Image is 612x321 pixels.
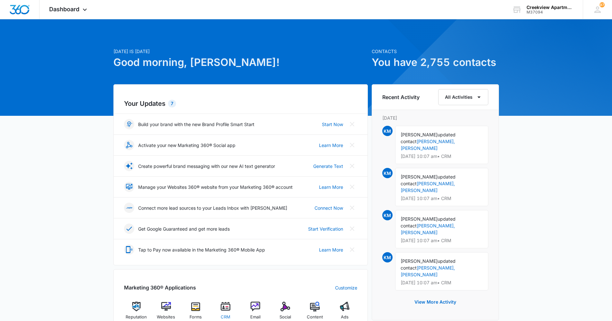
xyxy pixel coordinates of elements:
p: [DATE] 10:07 am • CRM [401,280,483,285]
p: Contacts [372,48,499,55]
button: Close [347,203,357,213]
button: Close [347,182,357,192]
button: Close [347,119,357,129]
div: account name [527,5,573,10]
h2: Marketing 360® Applications [124,284,196,291]
a: Customize [335,284,357,291]
span: [PERSON_NAME] [401,216,438,222]
span: Ads [341,314,349,320]
span: Reputation [126,314,147,320]
p: Activate your new Marketing 360® Social app [138,142,235,149]
p: Create powerful brand messaging with our new AI text generator [138,163,275,170]
a: Generate Text [313,163,343,170]
a: [PERSON_NAME], [PERSON_NAME] [401,181,455,193]
p: [DATE] 10:07 am • CRM [401,238,483,243]
h6: Recent Activity [382,93,420,101]
a: Learn More [319,246,343,253]
span: CRM [221,314,230,320]
a: Learn More [319,142,343,149]
span: [PERSON_NAME] [401,258,438,264]
span: KM [382,252,393,262]
button: Close [347,140,357,150]
p: [DATE] is [DATE] [113,48,368,55]
button: All Activities [438,89,488,105]
button: Close [347,224,357,234]
p: Build your brand with the new Brand Profile Smart Start [138,121,254,128]
span: 97 [599,2,605,7]
a: Learn More [319,184,343,190]
h1: Good morning, [PERSON_NAME]! [113,55,368,70]
a: [PERSON_NAME], [PERSON_NAME] [401,223,455,235]
button: View More Activity [408,294,463,310]
a: [PERSON_NAME], [PERSON_NAME] [401,139,455,151]
span: Forms [190,314,202,320]
span: KM [382,126,393,136]
a: Start Now [322,121,343,128]
span: [PERSON_NAME] [401,132,438,137]
div: notifications count [599,2,605,7]
p: Get Google Guaranteed and get more leads [138,225,230,232]
a: Connect Now [315,205,343,211]
p: Manage your Websites 360® website from your Marketing 360® account [138,184,293,190]
span: Websites [157,314,175,320]
a: [PERSON_NAME], [PERSON_NAME] [401,265,455,277]
h1: You have 2,755 contacts [372,55,499,70]
span: Social [279,314,291,320]
p: [DATE] 10:07 am • CRM [401,196,483,201]
span: Content [307,314,323,320]
p: [DATE] 10:07 am • CRM [401,154,483,159]
span: Dashboard [49,6,79,13]
p: [DATE] [382,115,488,121]
p: Connect more lead sources to your Leads Inbox with [PERSON_NAME] [138,205,287,211]
span: KM [382,210,393,220]
button: Close [347,161,357,171]
span: [PERSON_NAME] [401,174,438,179]
p: Tap to Pay now available in the Marketing 360® Mobile App [138,246,265,253]
button: Close [347,244,357,255]
span: Email [250,314,261,320]
h2: Your Updates [124,99,357,108]
div: 7 [168,100,176,107]
a: Start Verification [308,225,343,232]
div: account id [527,10,573,14]
span: KM [382,168,393,178]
